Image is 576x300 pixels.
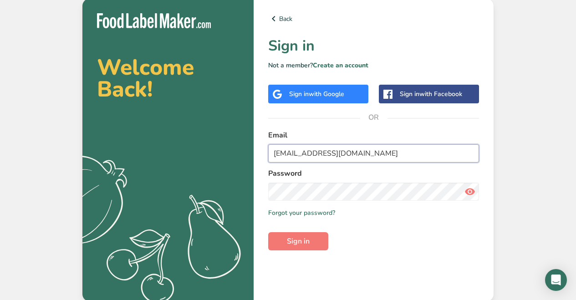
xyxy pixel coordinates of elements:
[268,168,479,179] label: Password
[419,90,462,98] span: with Facebook
[268,61,479,70] p: Not a member?
[360,104,387,131] span: OR
[287,236,310,247] span: Sign in
[97,13,211,28] img: Food Label Maker
[400,89,462,99] div: Sign in
[313,61,368,70] a: Create an account
[309,90,344,98] span: with Google
[97,56,239,100] h2: Welcome Back!
[545,269,567,291] div: Open Intercom Messenger
[268,232,328,250] button: Sign in
[268,35,479,57] h1: Sign in
[289,89,344,99] div: Sign in
[268,208,335,218] a: Forgot your password?
[268,13,479,24] a: Back
[268,144,479,163] input: Enter Your Email
[268,130,479,141] label: Email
